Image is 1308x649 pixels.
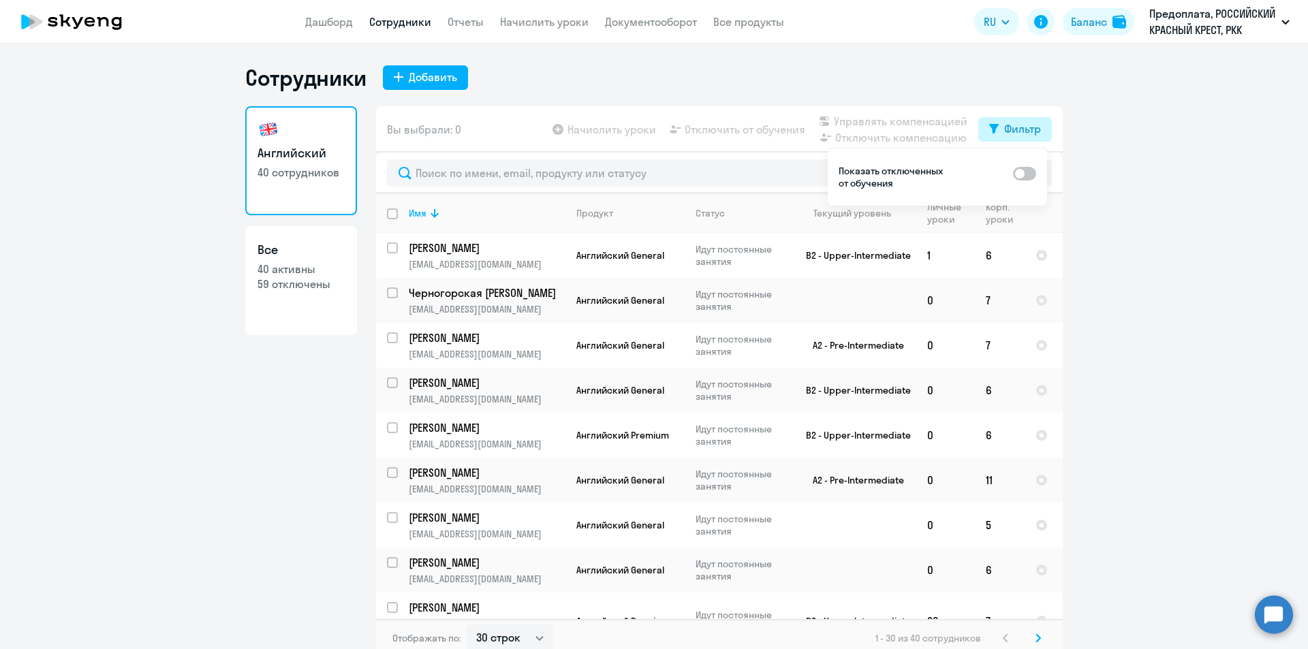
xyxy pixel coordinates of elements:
[258,241,345,259] h3: Все
[409,348,565,360] p: [EMAIL_ADDRESS][DOMAIN_NAME]
[975,323,1025,368] td: 7
[409,375,563,390] p: [PERSON_NAME]
[409,573,565,585] p: [EMAIL_ADDRESS][DOMAIN_NAME]
[696,207,725,219] div: Статус
[369,15,431,29] a: Сотрудники
[916,323,975,368] td: 0
[409,465,563,480] p: [PERSON_NAME]
[409,420,565,435] a: [PERSON_NAME]
[409,420,563,435] p: [PERSON_NAME]
[839,165,946,189] p: Показать отключенных от обучения
[409,330,565,345] a: [PERSON_NAME]
[258,262,345,276] p: 40 активны
[696,609,789,633] p: Идут постоянные занятия
[975,278,1025,323] td: 7
[409,303,565,315] p: [EMAIL_ADDRESS][DOMAIN_NAME]
[245,64,367,91] h1: Сотрудники
[576,249,664,262] span: Английский General
[790,368,916,413] td: B2 - Upper-Intermediate
[245,106,357,215] a: Английский40 сотрудников
[916,278,975,323] td: 0
[448,15,484,29] a: Отчеты
[978,117,1052,142] button: Фильтр
[696,243,789,268] p: Идут постоянные занятия
[576,429,669,441] span: Английский Premium
[790,233,916,278] td: B2 - Upper-Intermediate
[696,558,789,582] p: Идут постоянные занятия
[713,15,784,29] a: Все продукты
[409,393,565,405] p: [EMAIL_ADDRESS][DOMAIN_NAME]
[1112,15,1126,29] img: balance
[576,474,664,486] span: Английский General
[975,413,1025,458] td: 6
[383,65,468,90] button: Добавить
[916,233,975,278] td: 1
[696,468,789,492] p: Идут постоянные занятия
[576,339,664,351] span: Английский General
[409,207,426,219] div: Имя
[258,276,345,291] p: 59 отключены
[409,375,565,390] a: [PERSON_NAME]
[409,285,565,300] a: Черногорская [PERSON_NAME]
[790,458,916,503] td: A2 - Pre-Intermediate
[916,458,975,503] td: 0
[696,288,789,313] p: Идут постоянные занятия
[245,226,357,335] a: Все40 активны59 отключены
[409,285,563,300] p: Черногорская [PERSON_NAME]
[975,368,1025,413] td: 6
[409,618,565,642] p: [PERSON_NAME][EMAIL_ADDRESS][DOMAIN_NAME]
[813,207,891,219] div: Текущий уровень
[409,510,565,525] a: [PERSON_NAME]
[258,144,345,162] h3: Английский
[1142,5,1296,38] button: Предоплата, РОССИЙСКИЙ КРАСНЫЙ КРЕСТ, РКК
[409,600,563,615] p: [PERSON_NAME]
[305,15,353,29] a: Дашборд
[258,118,279,140] img: english
[1063,8,1134,35] button: Балансbalance
[986,201,1015,225] div: Корп. уроки
[576,207,613,219] div: Продукт
[409,438,565,450] p: [EMAIL_ADDRESS][DOMAIN_NAME]
[1149,5,1276,38] p: Предоплата, РОССИЙСКИЙ КРАСНЫЙ КРЕСТ, РКК
[975,548,1025,592] td: 6
[927,201,965,225] div: Личные уроки
[927,201,974,225] div: Личные уроки
[409,240,565,255] a: [PERSON_NAME]
[576,615,669,627] span: Английский Premium
[1004,121,1041,137] div: Фильтр
[409,69,457,85] div: Добавить
[975,458,1025,503] td: 11
[409,465,565,480] a: [PERSON_NAME]
[576,384,664,396] span: Английский General
[387,121,461,138] span: Вы выбрали: 0
[409,483,565,495] p: [EMAIL_ADDRESS][DOMAIN_NAME]
[387,159,1052,187] input: Поиск по имени, email, продукту или статусу
[409,510,563,525] p: [PERSON_NAME]
[392,632,461,644] span: Отображать по:
[605,15,697,29] a: Документооборот
[696,333,789,358] p: Идут постоянные занятия
[986,201,1024,225] div: Корп. уроки
[984,14,996,30] span: RU
[500,15,589,29] a: Начислить уроки
[409,240,563,255] p: [PERSON_NAME]
[975,503,1025,548] td: 5
[409,555,565,570] a: [PERSON_NAME]
[696,513,789,537] p: Идут постоянные занятия
[916,413,975,458] td: 0
[696,423,789,447] p: Идут постоянные занятия
[975,233,1025,278] td: 6
[916,548,975,592] td: 0
[916,503,975,548] td: 0
[576,207,684,219] div: Продукт
[576,564,664,576] span: Английский General
[1071,14,1107,30] div: Баланс
[576,519,664,531] span: Английский General
[258,165,345,180] p: 40 сотрудников
[409,207,565,219] div: Имя
[409,528,565,540] p: [EMAIL_ADDRESS][DOMAIN_NAME]
[409,330,563,345] p: [PERSON_NAME]
[790,323,916,368] td: A2 - Pre-Intermediate
[800,207,916,219] div: Текущий уровень
[916,368,975,413] td: 0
